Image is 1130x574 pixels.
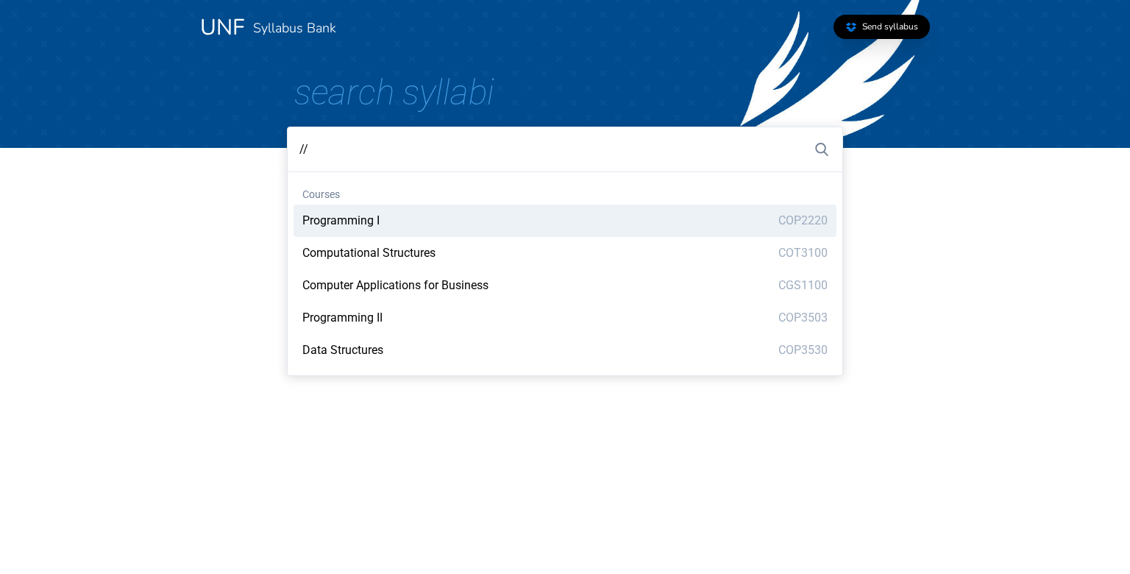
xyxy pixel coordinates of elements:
span: COP3503 [778,311,828,325]
span: CGS1100 [778,278,828,292]
a: Syllabus Bank [253,19,336,37]
span: Computer Applications for Business [302,278,488,292]
a: UNF [200,13,244,43]
span: Programming I [302,213,380,227]
div: Courses [288,187,842,205]
span: COT3100 [778,246,828,260]
span: Data Structures [302,343,383,357]
a: Send syllabus [834,15,930,39]
span: Programming II [302,311,383,325]
span: COP2220 [778,213,828,227]
span: Send syllabus [862,21,918,32]
span: COP3530 [778,343,828,357]
span: Computational Structures [302,246,436,260]
input: Search for a course [287,127,842,171]
span: Search Syllabi [294,71,494,113]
